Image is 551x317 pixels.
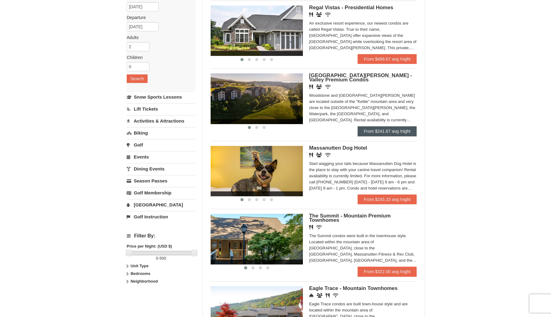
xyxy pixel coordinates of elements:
span: Eagle Trace - Mountain Townhomes [309,285,398,291]
span: 0 [156,256,158,260]
i: Restaurant [309,225,313,229]
i: Restaurant [326,293,330,298]
i: Wireless Internet (free) [325,84,331,89]
a: From $241.67 avg /night [358,126,417,136]
i: Wireless Internet (free) [316,225,322,229]
strong: Bedrooms [131,271,150,276]
label: Departure [127,14,191,21]
h4: Filter By: [127,233,195,239]
strong: Neighborhood [131,279,158,284]
i: Restaurant [309,153,313,157]
div: An exclusive resort experience, our newest condos are called Regal Vistas. True to their name, [G... [309,20,417,51]
strong: Unit Type [131,264,149,268]
a: [GEOGRAPHIC_DATA] [127,199,195,210]
a: Golf Membership [127,187,195,198]
i: Wireless Internet (free) [325,153,331,157]
a: Golf Instruction [127,211,195,222]
i: Concierge Desk [309,293,314,298]
a: Activities & Attractions [127,115,195,127]
a: Biking [127,127,195,139]
label: Children [127,54,191,61]
a: Golf [127,139,195,151]
div: The Summit condos were built in the townhouse style. Located within the mountain area of [GEOGRAP... [309,233,417,264]
a: Lift Tickets [127,103,195,115]
i: Restaurant [309,12,313,17]
i: Banquet Facilities [316,153,322,157]
div: Start wagging your tails because Massanutten Dog Hotel is the place to stay with your canine trav... [309,161,417,191]
div: Woodstone and [GEOGRAPHIC_DATA][PERSON_NAME] are located outside of the "Kettle" mountain area an... [309,92,417,123]
i: Restaurant [309,84,313,89]
i: Conference Facilities [317,293,323,298]
a: Events [127,151,195,162]
a: From $322.00 avg /night [358,267,417,276]
span: Regal Vistas - Presidential Homes [309,5,393,10]
i: Banquet Facilities [316,84,322,89]
span: [GEOGRAPHIC_DATA][PERSON_NAME] - Valley Premium Condos [309,72,412,83]
span: Massanutten Dog Hotel [309,145,367,151]
a: Dining Events [127,163,195,174]
i: Wireless Internet (free) [333,293,339,298]
span: 500 [160,256,166,260]
i: Wireless Internet (free) [325,12,331,17]
button: Search [127,74,148,83]
a: From $245.33 avg /night [358,194,417,204]
a: From $499.67 avg /night [358,54,417,64]
a: Season Passes [127,175,195,186]
i: Banquet Facilities [316,12,322,17]
span: The Summit - Mountain Premium Townhomes [309,213,390,223]
label: - [127,255,195,261]
label: Adults [127,34,191,41]
a: Snow Sports Lessons [127,91,195,103]
strong: Price per Night: (USD $) [127,244,172,249]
